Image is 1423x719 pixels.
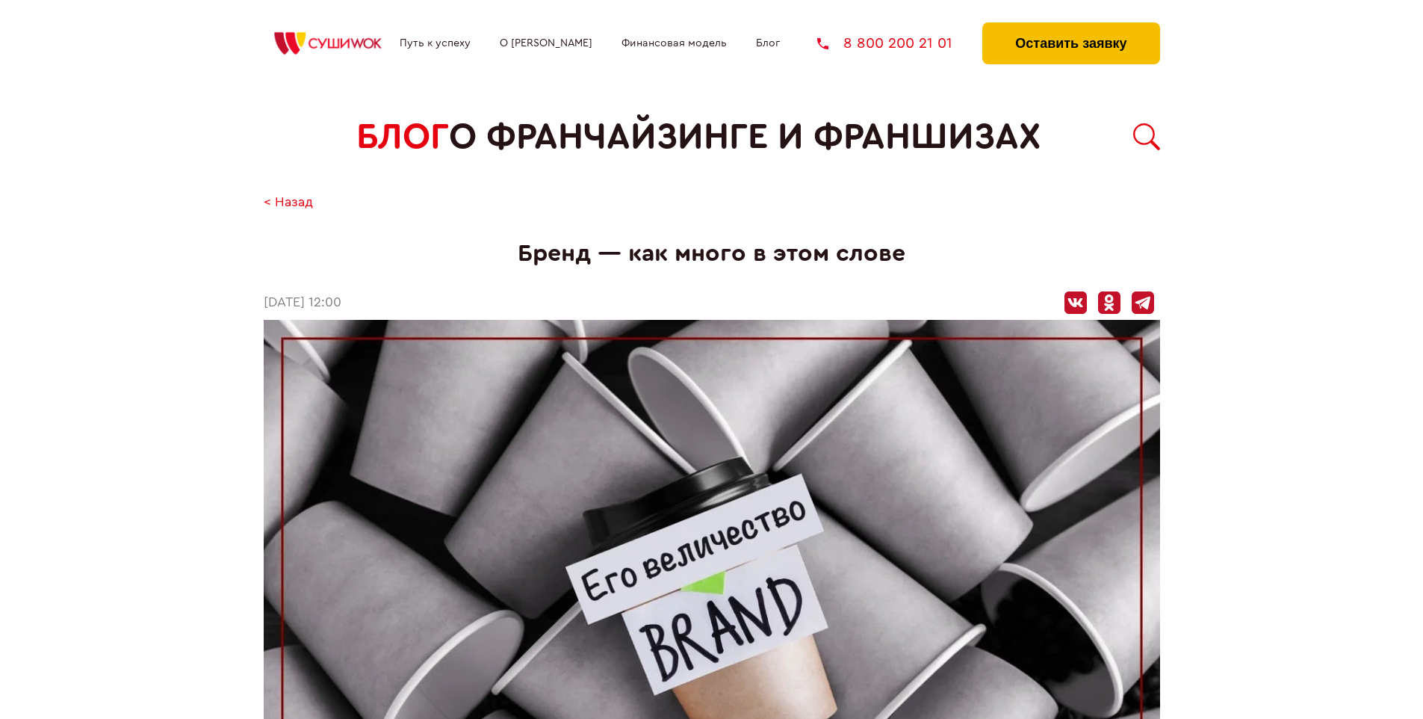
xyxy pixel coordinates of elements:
span: о франчайзинге и франшизах [449,117,1041,158]
h1: Бренд ― как много в этом слове [264,240,1160,268]
span: 8 800 200 21 01 [843,36,952,51]
a: Блог [756,37,780,49]
a: 8 800 200 21 01 [817,36,952,51]
a: Финансовая модель [621,37,727,49]
a: Путь к успеху [400,37,471,49]
span: БЛОГ [356,117,449,158]
time: [DATE] 12:00 [264,295,341,311]
a: < Назад [264,195,313,211]
a: О [PERSON_NAME] [500,37,592,49]
button: Оставить заявку [982,22,1159,64]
